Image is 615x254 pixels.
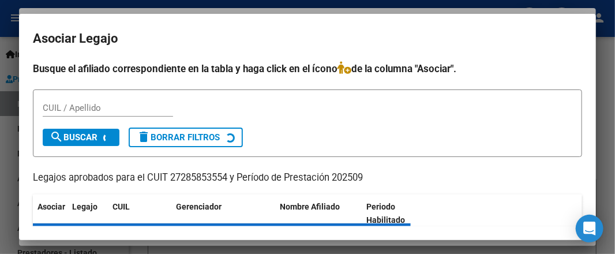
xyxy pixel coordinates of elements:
[33,28,582,50] h2: Asociar Legajo
[37,202,65,211] span: Asociar
[129,128,243,147] button: Borrar Filtros
[362,195,440,233] datatable-header-cell: Periodo Habilitado
[67,195,108,233] datatable-header-cell: Legajo
[280,202,340,211] span: Nombre Afiliado
[50,132,97,143] span: Buscar
[176,202,222,211] span: Gerenciador
[137,132,220,143] span: Borrar Filtros
[33,195,67,233] datatable-header-cell: Asociar
[576,215,603,242] div: Open Intercom Messenger
[275,195,362,233] datatable-header-cell: Nombre Afiliado
[112,202,130,211] span: CUIL
[108,195,171,233] datatable-header-cell: CUIL
[366,202,405,225] span: Periodo Habilitado
[50,130,63,144] mat-icon: search
[43,129,119,146] button: Buscar
[137,130,151,144] mat-icon: delete
[171,195,275,233] datatable-header-cell: Gerenciador
[33,61,582,76] h4: Busque el afiliado correspondiente en la tabla y haga click en el ícono de la columna "Asociar".
[72,202,97,211] span: Legajo
[33,171,582,185] p: Legajos aprobados para el CUIT 27285853554 y Período de Prestación 202509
